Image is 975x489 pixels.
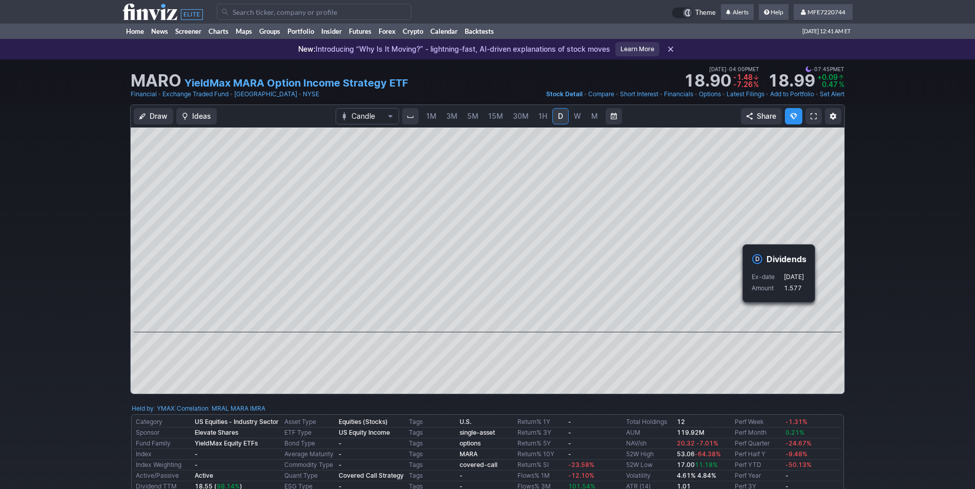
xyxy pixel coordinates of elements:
[172,24,205,39] a: Screener
[757,111,776,121] span: Share
[427,24,461,39] a: Calendar
[407,449,458,460] td: Tags
[339,472,404,479] b: Covered Call Strategy
[318,24,345,39] a: Insider
[460,461,497,469] b: covered-call
[407,471,458,481] td: Tags
[568,461,594,469] span: -23.58%
[766,253,806,265] h4: Dividends
[231,403,248,414] a: MARA
[664,89,693,99] a: Financials
[815,89,819,99] span: •
[176,108,217,124] button: Ideas
[659,89,663,99] span: •
[150,111,168,121] span: Draw
[339,450,342,458] b: -
[217,4,411,20] input: Search
[515,428,566,438] td: Return% 3Y
[282,471,337,481] td: Quant Type
[722,89,725,99] span: •
[727,89,764,99] a: Latest Filings
[515,417,566,428] td: Return% 1Y
[624,460,675,471] td: 52W Low
[148,24,172,39] a: News
[460,472,463,479] b: -
[588,89,614,99] a: Compare
[484,108,508,124] a: 15M
[817,73,838,81] span: +0.09
[399,24,427,39] a: Crypto
[298,89,302,99] span: •
[546,90,583,98] span: Stock Detail
[624,417,675,428] td: Total Holdings
[733,73,753,81] span: -1.48
[538,112,547,120] span: 1H
[282,417,337,428] td: Asset Type
[785,108,802,124] button: Explore new features
[765,89,769,99] span: •
[345,24,375,39] a: Futures
[733,449,783,460] td: Perf Half Y
[467,112,479,120] span: 5M
[733,471,783,481] td: Perf Year
[709,65,759,74] span: [DATE] 04:00PM ET
[584,89,587,99] span: •
[785,472,789,479] b: -
[677,461,718,469] b: 17.00
[785,418,807,426] span: -1.31%
[461,24,497,39] a: Backtests
[695,450,721,458] span: -64.38%
[134,428,193,438] td: Sponsor
[574,112,581,120] span: W
[282,460,337,471] td: Commodity Type
[282,449,337,460] td: Average Maturity
[721,4,754,20] a: Alerts
[513,112,529,120] span: 30M
[426,112,437,120] span: 1M
[212,403,229,414] a: MRAL
[752,283,783,293] p: Amount
[696,439,718,447] span: -7.01%
[695,461,718,469] span: 11.18%
[591,112,598,120] span: M
[546,89,583,99] a: Stock Detail
[586,108,603,124] a: M
[552,108,569,124] a: D
[677,418,685,426] b: 12
[807,8,845,16] span: MFE7220744
[727,90,764,98] span: Latest Filings
[677,472,716,479] small: 4.61% 4.84%
[805,65,844,74] span: 07:45PM ET
[802,24,850,39] span: [DATE] 12:41 AM ET
[805,108,822,124] a: Fullscreen
[733,428,783,438] td: Perf Month
[230,89,233,99] span: •
[195,461,198,469] b: -
[460,439,481,447] a: options
[508,108,533,124] a: 30M
[339,461,342,469] b: -
[624,449,675,460] td: 52W High
[134,449,193,460] td: Index
[298,44,610,54] p: Introducing “Why Is It Moving?” - lightning-fast, AI-driven explanations of stock moves
[460,418,471,426] a: U.S.
[741,108,782,124] button: Share
[284,24,318,39] a: Portfolio
[733,80,753,89] span: -7.26
[131,89,157,99] a: Financial
[205,24,232,39] a: Charts
[122,24,148,39] a: Home
[195,418,279,426] b: US Equities - Industry Sector
[733,460,783,471] td: Perf YTD
[195,450,198,458] b: -
[785,450,807,458] span: -9.48%
[460,429,495,436] b: single-asset
[158,89,161,99] span: •
[256,24,284,39] a: Groups
[752,272,783,282] p: Ex-date
[134,108,173,124] button: Draw
[694,89,698,99] span: •
[568,472,594,479] span: -12.10%
[767,73,815,89] strong: 18.99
